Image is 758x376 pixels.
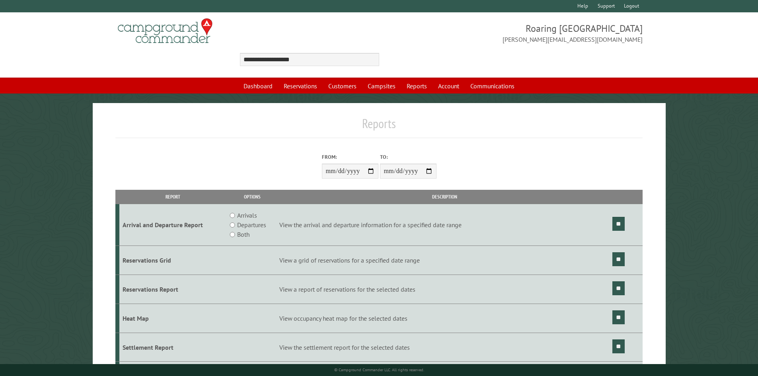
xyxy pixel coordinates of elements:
[379,22,643,44] span: Roaring [GEOGRAPHIC_DATA] [PERSON_NAME][EMAIL_ADDRESS][DOMAIN_NAME]
[119,246,226,275] td: Reservations Grid
[237,210,257,220] label: Arrivals
[433,78,464,94] a: Account
[380,153,436,161] label: To:
[402,78,432,94] a: Reports
[278,204,611,246] td: View the arrival and departure information for a specified date range
[237,230,249,239] label: Both
[278,246,611,275] td: View a grid of reservations for a specified date range
[119,275,226,304] td: Reservations Report
[237,220,266,230] label: Departures
[278,190,611,204] th: Description
[119,304,226,333] td: Heat Map
[119,204,226,246] td: Arrival and Departure Report
[119,190,226,204] th: Report
[334,367,424,372] small: © Campground Commander LLC. All rights reserved.
[322,153,378,161] label: From:
[278,304,611,333] td: View occupancy heat map for the selected dates
[115,116,643,138] h1: Reports
[466,78,519,94] a: Communications
[226,190,278,204] th: Options
[278,333,611,362] td: View the settlement report for the selected dates
[278,275,611,304] td: View a report of reservations for the selected dates
[239,78,277,94] a: Dashboard
[115,16,215,47] img: Campground Commander
[279,78,322,94] a: Reservations
[119,333,226,362] td: Settlement Report
[363,78,400,94] a: Campsites
[323,78,361,94] a: Customers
